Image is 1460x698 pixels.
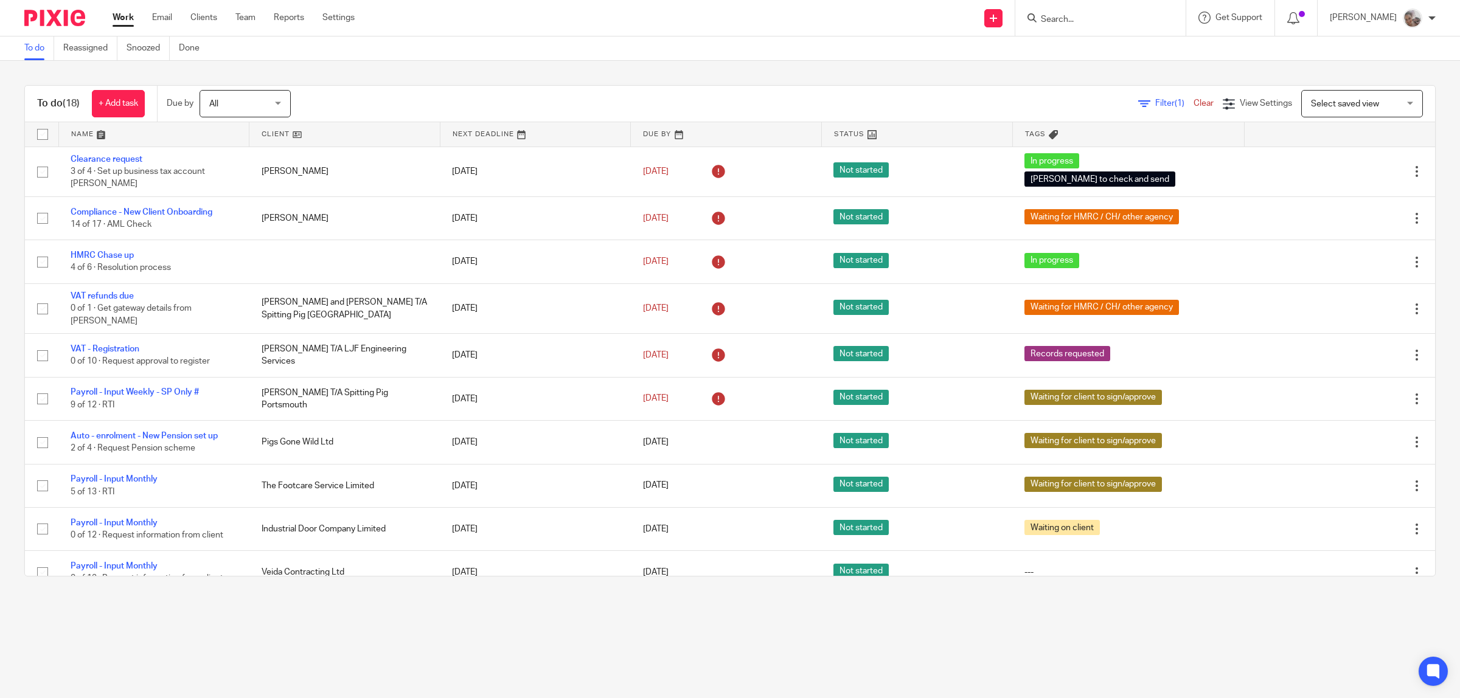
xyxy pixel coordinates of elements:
span: Waiting on client [1024,520,1100,535]
span: [DATE] [643,395,669,403]
img: Pixie [24,10,85,26]
span: (1) [1175,99,1184,108]
span: 0 of 12 · Request information from client [71,575,223,583]
a: Payroll - Input Monthly [71,562,158,570]
td: [DATE] [440,421,631,464]
td: [DATE] [440,377,631,420]
td: [DATE] [440,196,631,240]
div: --- [1024,566,1232,578]
img: me.jpg [1403,9,1422,28]
td: [PERSON_NAME] T/A LJF Engineering Services [249,334,440,377]
span: 9 of 12 · RTI [71,401,114,409]
span: [DATE] [643,525,669,533]
td: [DATE] [440,507,631,550]
span: Not started [833,564,889,579]
span: [DATE] [643,482,669,490]
span: Not started [833,520,889,535]
a: VAT refunds due [71,292,134,300]
span: Not started [833,162,889,178]
a: Compliance - New Client Onboarding [71,208,212,216]
a: VAT - Registration [71,345,139,353]
a: Clearance request [71,155,142,164]
a: Auto - enrolment - New Pension set up [71,432,218,440]
a: + Add task [92,90,145,117]
a: Settings [322,12,355,24]
td: [DATE] [440,240,631,283]
a: Email [152,12,172,24]
td: [PERSON_NAME] T/A Spitting Pig Portsmouth [249,377,440,420]
span: Waiting for client to sign/approve [1024,433,1162,448]
span: Waiting for HMRC / CH/ other agency [1024,300,1179,315]
span: [DATE] [643,304,669,313]
td: [DATE] [440,283,631,333]
span: In progress [1024,153,1079,168]
span: [DATE] [643,438,669,446]
td: [PERSON_NAME] [249,196,440,240]
span: [DATE] [643,351,669,359]
span: Filter [1155,99,1194,108]
a: Team [235,12,255,24]
td: The Footcare Service Limited [249,464,440,507]
span: 0 of 10 · Request approval to register [71,358,210,366]
a: Payroll - Input Monthly [71,519,158,527]
span: [DATE] [643,568,669,577]
span: All [209,100,218,108]
span: Waiting for HMRC / CH/ other agency [1024,209,1179,224]
span: Tags [1025,131,1046,137]
h1: To do [37,97,80,110]
td: [PERSON_NAME] and [PERSON_NAME] T/A Spitting Pig [GEOGRAPHIC_DATA] [249,283,440,333]
span: Get Support [1215,13,1262,22]
span: Not started [833,433,889,448]
span: 14 of 17 · AML Check [71,220,151,229]
span: In progress [1024,253,1079,268]
span: View Settings [1240,99,1292,108]
td: [PERSON_NAME] [249,147,440,196]
input: Search [1040,15,1149,26]
span: (18) [63,98,80,108]
span: [DATE] [643,257,669,266]
a: Work [113,12,134,24]
span: Not started [833,300,889,315]
span: Records requested [1024,346,1110,361]
span: [DATE] [643,214,669,223]
span: 0 of 12 · Request information from client [71,531,223,539]
a: Clients [190,12,217,24]
span: 0 of 1 · Get gateway details from [PERSON_NAME] [71,304,192,325]
span: Not started [833,477,889,492]
a: HMRC Chase up [71,251,134,260]
a: Payroll - Input Weekly - SP Only # [71,388,199,396]
p: Due by [167,97,193,109]
a: Reassigned [63,36,117,60]
span: Select saved view [1311,100,1379,108]
span: Not started [833,390,889,405]
a: Payroll - Input Monthly [71,475,158,483]
a: Snoozed [127,36,170,60]
span: Not started [833,209,889,224]
span: Not started [833,346,889,361]
td: [DATE] [440,551,631,594]
td: Pigs Gone Wild Ltd [249,421,440,464]
span: [DATE] [643,167,669,176]
td: [DATE] [440,334,631,377]
a: To do [24,36,54,60]
span: Waiting for client to sign/approve [1024,477,1162,492]
span: 3 of 4 · Set up business tax account [PERSON_NAME] [71,167,205,188]
span: 2 of 4 · Request Pension scheme [71,444,195,452]
p: [PERSON_NAME] [1330,12,1397,24]
td: [DATE] [440,147,631,196]
span: [PERSON_NAME] to check and send [1024,171,1175,187]
a: Done [179,36,209,60]
span: 4 of 6 · Resolution process [71,264,171,272]
a: Reports [274,12,304,24]
span: Waiting for client to sign/approve [1024,390,1162,405]
span: 5 of 13 · RTI [71,488,114,496]
td: [DATE] [440,464,631,507]
span: Not started [833,253,889,268]
td: Veida Contracting Ltd [249,551,440,594]
td: Industrial Door Company Limited [249,507,440,550]
a: Clear [1194,99,1214,108]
